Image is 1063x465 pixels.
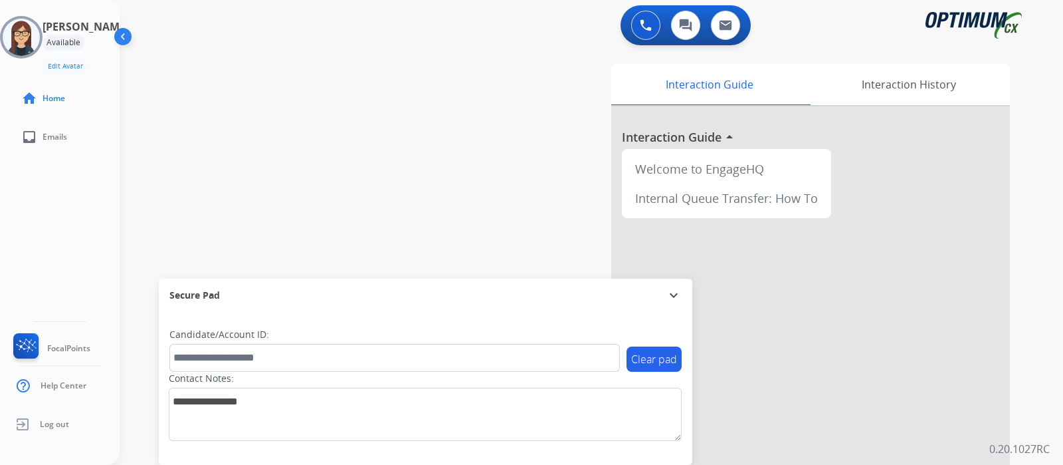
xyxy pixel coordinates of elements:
[11,333,90,364] a: FocalPoints
[627,347,682,372] button: Clear pad
[807,64,1010,105] div: Interaction History
[611,64,807,105] div: Interaction Guide
[43,93,65,104] span: Home
[43,132,67,142] span: Emails
[169,372,234,385] label: Contact Notes:
[627,184,826,213] div: Internal Queue Transfer: How To
[41,381,86,391] span: Help Center
[21,90,37,106] mat-icon: home
[169,328,269,341] label: Candidate/Account ID:
[627,154,826,184] div: Welcome to EngageHQ
[21,129,37,145] mat-icon: inbox
[3,19,40,56] img: avatar
[989,441,1050,457] p: 0.20.1027RC
[40,419,69,430] span: Log out
[43,59,88,74] button: Edit Avatar
[43,19,129,35] h3: [PERSON_NAME]
[666,287,682,303] mat-icon: expand_more
[43,35,84,51] div: Available
[169,289,220,302] span: Secure Pad
[47,343,90,354] span: FocalPoints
